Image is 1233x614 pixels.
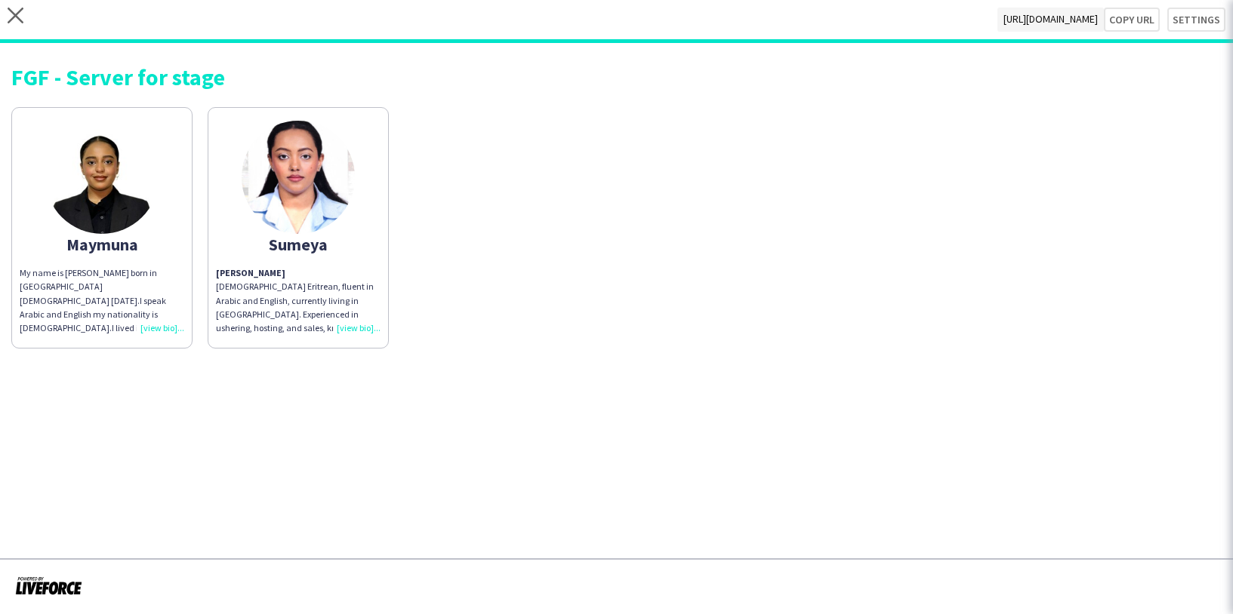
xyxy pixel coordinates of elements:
[997,8,1104,32] span: [URL][DOMAIN_NAME]
[20,266,184,335] div: My name is [PERSON_NAME] born in [GEOGRAPHIC_DATA] [DEMOGRAPHIC_DATA] [DATE].I speak Arabic and E...
[216,238,381,251] div: Sumeya
[216,266,381,335] p: [DEMOGRAPHIC_DATA] Eritrean, fluent in Arabic and English, currently living in [GEOGRAPHIC_DATA]....
[216,267,285,278] strong: [PERSON_NAME]
[15,575,82,596] img: Powered by Liveforce
[1167,8,1225,32] button: Settings
[242,121,355,234] img: thumb-688e55af1f1a9.jpeg
[20,238,184,251] div: Maymuna
[11,66,1222,88] div: FGF - Server for stage
[1104,8,1160,32] button: Copy url
[45,121,159,234] img: thumb-66d0fce56cf82.jpeg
